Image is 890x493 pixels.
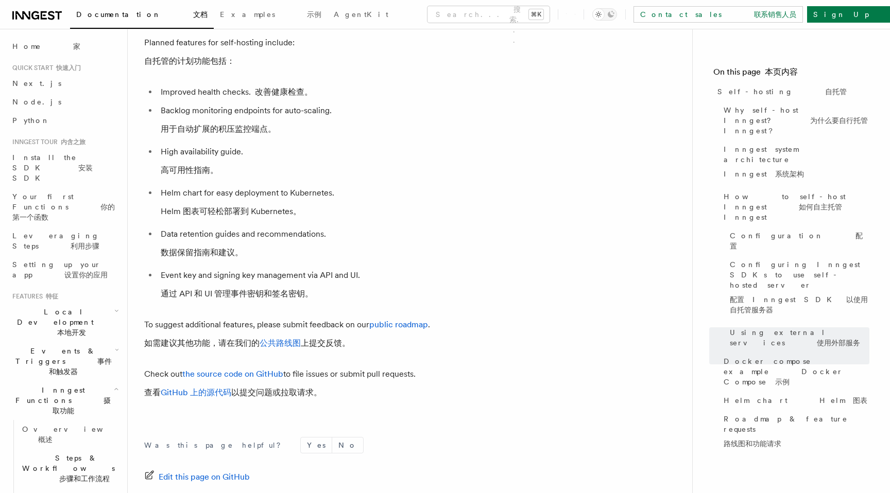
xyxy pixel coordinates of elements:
[161,206,301,216] font: Helm 图表可轻松部署到 Kubernetes。
[158,85,556,99] li: Improved health checks.
[158,145,556,182] li: High availability guide.
[730,327,869,348] span: Using external services
[720,391,869,410] a: Helm chart Helm 图表
[70,3,214,29] a: Documentation 文档
[159,470,250,484] span: Edit this page on GitHub
[720,352,869,391] a: Docker compose example Docker Compose 示例
[720,101,869,140] a: Why self-host Inngest? 为什么要自行托管 Inngest？
[724,414,869,453] span: Roadmap & feature requests
[12,192,115,221] span: Your first Functions
[12,116,50,125] span: Python
[825,87,847,96] font: 自托管
[328,3,395,28] a: AgentKit
[73,42,80,50] font: 家
[724,356,869,387] span: Docker compose example
[158,227,556,264] li: Data retention guides and recommendations.
[334,10,388,19] span: AgentKit
[144,470,250,484] a: Edit this page on GitHub
[144,367,556,404] p: Check out to file issues or submit pull requests.
[720,410,869,457] a: Roadmap & feature requests路线图和功能请求
[726,255,869,323] a: Configuring Inngest SDKs to use self-hosted server配置 Inngest SDK 以使用自托管服务器
[161,248,243,257] font: 数据保留指南和建议。
[38,435,53,444] font: 概述
[144,338,350,348] font: 如需建议其他功能，请在我们的 上提交反馈。
[161,289,313,298] font: 通过 API 和 UI 管理事件密钥和签名密钥。
[8,226,121,255] a: Leveraging Steps 利用步骤
[819,396,867,404] font: Helm 图表
[12,41,80,51] span: Home
[8,74,121,93] a: Next.js
[730,259,869,319] span: Configuring Inngest SDKs to use self-hosted server
[12,153,93,182] span: Install the SDK
[8,93,121,111] a: Node.js
[817,339,860,347] font: 使用外部服务
[509,5,525,44] font: 搜索...
[427,6,550,23] button: Search... 搜索...⌘K
[724,439,781,448] font: 路线图和功能请求
[724,191,869,222] span: How to self-host Inngest
[726,323,869,352] a: Using external services 使用外部服务
[56,64,81,72] font: 快速入门
[724,144,869,183] span: Inngest system architecture
[8,385,114,416] span: Inngest Functions
[57,328,86,337] font: 本地开发
[18,449,121,488] button: Steps & Workflows 步骤和工作流程
[144,388,322,397] font: 查看 以提交问题或拉取请求。
[144,318,556,355] p: To suggest additional features, please submit feedback on our .
[12,98,61,106] span: Node.js
[8,255,121,284] a: Setting up your app 设置你的应用
[182,369,283,379] a: the source code on GitHub
[332,437,363,453] button: No
[8,292,58,301] span: Features
[8,307,114,338] span: Local Development
[724,170,804,178] font: Inngest 系统架构
[46,293,58,300] font: 特征
[158,103,556,140] li: Backlog monitoring endpoints for auto-scaling.
[724,105,869,136] span: Why self-host Inngest?
[369,320,428,329] a: public roadmap
[161,388,231,397] a: GitHub 上的源代码
[260,338,301,348] a: 公共路线图
[730,231,869,251] span: Configuration
[8,138,85,146] span: Inngest tour
[158,268,556,305] li: Event key and signing key management via API and UI.
[12,260,108,279] span: Setting up your app
[8,37,121,56] a: Home 家
[8,346,115,377] span: Events & Triggers
[144,56,235,66] font: 自托管的计划功能包括：
[158,186,556,223] li: Helm chart for easy deployment to Kubernetes.
[161,165,218,175] font: 高可用性指南。
[193,10,208,19] font: 文档
[76,10,208,19] span: Documentation
[713,66,869,82] h4: On this page
[18,420,121,449] a: Overview 概述
[720,187,869,226] a: How to self-host Inngest 如何自主托管 Inngest
[8,381,121,420] button: Inngest Functions 摄取功能
[720,140,869,187] a: Inngest system architectureInngest 系统架构
[634,6,803,23] a: Contact sales 联系销售人员
[12,79,61,87] span: Next.js
[64,271,108,279] font: 设置你的应用
[301,437,332,453] button: Yes
[71,242,99,250] font: 利用步骤
[754,10,796,19] font: 联系销售人员
[713,82,869,101] a: Self-hosting 自托管
[59,474,110,483] font: 步骤和工作流程
[8,342,121,381] button: Events & Triggers 事件和触发器
[726,226,869,255] a: Configuration 配置
[214,3,328,28] a: Examples 示例
[12,232,99,250] span: Leveraging Steps
[592,8,617,21] button: Toggle dark mode
[730,295,868,314] font: 配置 Inngest SDK 以使用自托管服务器
[220,10,321,19] span: Examples
[61,138,85,146] font: 内含之旅
[18,453,131,484] span: Steps & Workflows
[144,440,288,450] p: Was this page helpful?
[8,64,81,72] span: Quick start
[765,67,798,77] font: 本页内容
[717,86,847,97] span: Self-hosting
[22,425,144,444] span: Overview
[8,187,121,226] a: Your first Functions 你的第一个函数
[724,395,867,406] span: Helm chart
[161,124,276,134] font: 用于自动扩展的积压监控端点。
